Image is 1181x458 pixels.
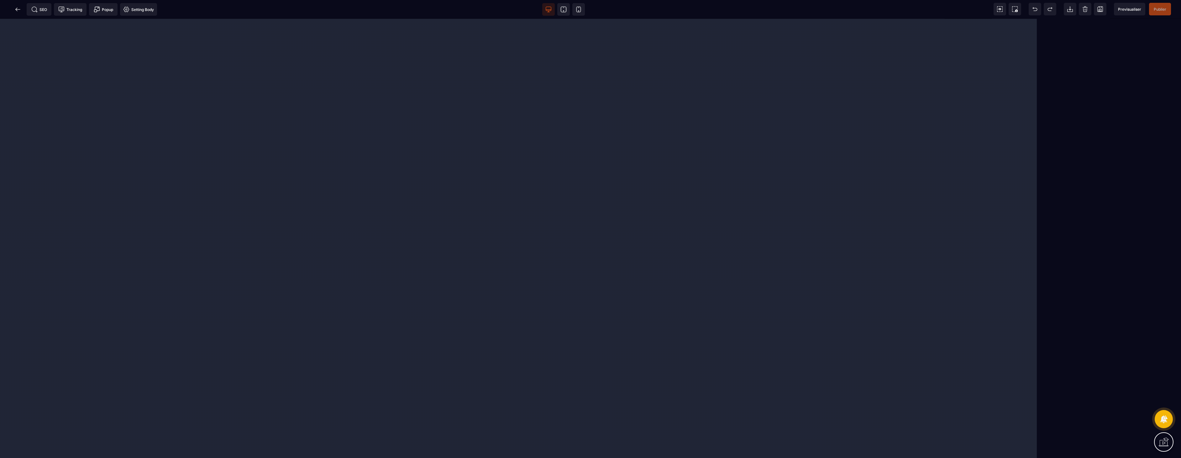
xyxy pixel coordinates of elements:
[1118,7,1141,12] span: Previsualiser
[94,6,113,13] span: Popup
[1154,7,1166,12] span: Publier
[123,6,154,13] span: Setting Body
[994,3,1006,15] span: View components
[1114,3,1145,15] span: Preview
[31,6,47,13] span: SEO
[1009,3,1021,15] span: Screenshot
[58,6,82,13] span: Tracking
